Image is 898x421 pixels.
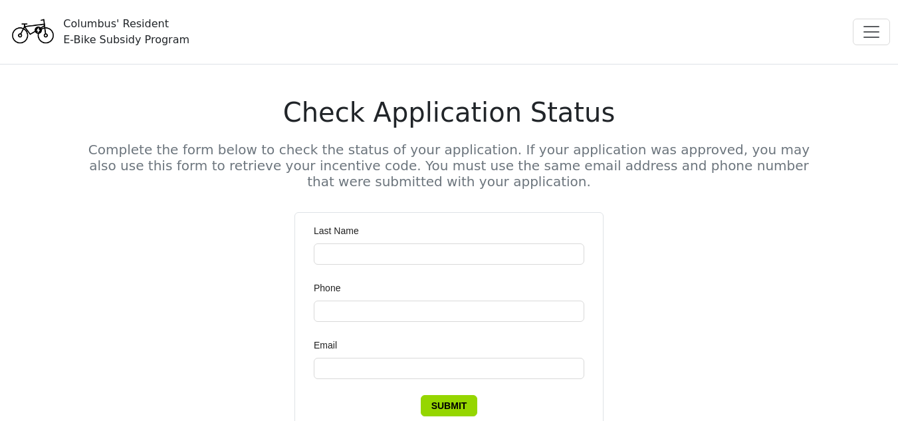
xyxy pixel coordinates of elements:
[314,358,584,379] input: Email
[314,281,350,295] label: Phone
[314,338,346,352] label: Email
[8,9,58,55] img: Program logo
[314,223,368,238] label: Last Name
[86,96,812,128] h1: Check Application Status
[63,16,189,48] div: Columbus' Resident E-Bike Subsidy Program
[853,19,890,45] button: Toggle navigation
[431,398,467,413] span: Submit
[314,243,584,265] input: Last Name
[8,23,189,39] a: Columbus' ResidentE-Bike Subsidy Program
[86,142,812,190] h5: Complete the form below to check the status of your application. If your application was approved...
[314,301,584,322] input: Phone
[421,395,478,416] button: Submit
